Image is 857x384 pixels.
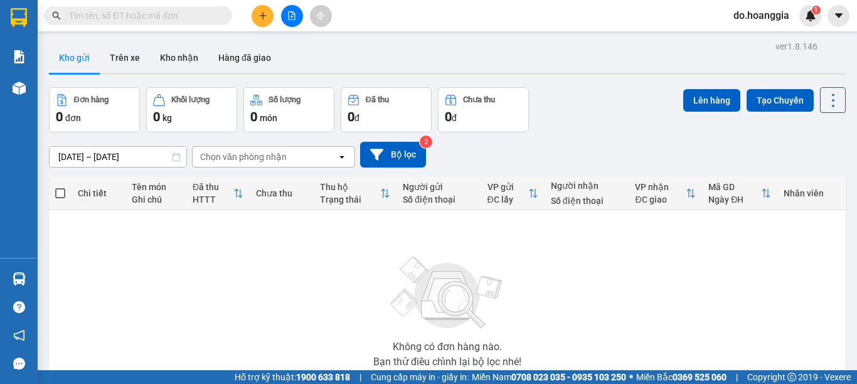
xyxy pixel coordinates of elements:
div: Người gửi [403,182,475,192]
button: Chưa thu0đ [438,87,529,132]
div: Không có đơn hàng nào. [393,342,502,352]
img: solution-icon [13,50,26,63]
span: Miền Bắc [636,370,727,384]
span: file-add [287,11,296,20]
span: đ [452,113,457,123]
span: notification [13,329,25,341]
button: Đã thu0đ [341,87,432,132]
th: Toggle SortBy [702,177,777,210]
span: message [13,358,25,370]
input: Select a date range. [50,147,186,167]
div: Mã GD [708,182,761,192]
div: ver 1.8.146 [775,40,817,53]
div: ĐC lấy [487,195,528,205]
span: plus [258,11,267,20]
div: Số điện thoại [403,195,475,205]
div: Nhân viên [784,188,839,198]
span: 0 [56,109,63,124]
span: 0 [348,109,354,124]
div: VP nhận [635,182,686,192]
span: ⚪️ [629,375,633,380]
div: Bạn thử điều chỉnh lại bộ lọc nhé! [373,357,521,367]
sup: 2 [420,136,432,148]
div: Trạng thái [320,195,380,205]
div: Tên món [132,182,180,192]
span: Cung cấp máy in - giấy in: [371,370,469,384]
span: | [736,370,738,384]
button: Hàng đã giao [208,43,281,73]
span: aim [316,11,325,20]
button: caret-down [828,5,849,27]
button: Số lượng0món [243,87,334,132]
sup: 1 [812,6,821,14]
span: Miền Nam [472,370,626,384]
button: Bộ lọc [360,142,426,168]
div: Đã thu [366,95,389,104]
img: svg+xml;base64,PHN2ZyBjbGFzcz0ibGlzdC1wbHVnX19zdmciIHhtbG5zPSJodHRwOi8vd3d3LnczLm9yZy8yMDAwL3N2Zy... [385,249,510,337]
div: Số lượng [269,95,301,104]
svg: open [337,152,347,162]
div: Chi tiết [78,188,119,198]
button: Kho gửi [49,43,100,73]
img: icon-new-feature [805,10,816,21]
span: đ [354,113,359,123]
span: question-circle [13,301,25,313]
button: Đơn hàng0đơn [49,87,140,132]
div: Khối lượng [171,95,210,104]
span: đơn [65,113,81,123]
button: file-add [281,5,303,27]
button: Khối lượng0kg [146,87,237,132]
th: Toggle SortBy [186,177,250,210]
button: Tạo Chuyến [747,89,814,112]
div: Ghi chú [132,195,180,205]
div: Thu hộ [320,182,380,192]
div: Đơn hàng [74,95,109,104]
span: Hỗ trợ kỹ thuật: [235,370,350,384]
div: Chưa thu [256,188,307,198]
span: copyright [787,373,796,381]
th: Toggle SortBy [314,177,397,210]
div: ĐC giao [635,195,686,205]
span: search [52,11,61,20]
th: Toggle SortBy [481,177,545,210]
div: Số điện thoại [551,196,623,206]
th: Toggle SortBy [629,177,702,210]
span: do.hoanggia [723,8,799,23]
div: Chọn văn phòng nhận [200,151,287,163]
button: plus [252,5,274,27]
strong: 0708 023 035 - 0935 103 250 [511,372,626,382]
span: món [260,113,277,123]
button: Kho nhận [150,43,208,73]
div: Đã thu [193,182,233,192]
button: Lên hàng [683,89,740,112]
span: kg [162,113,172,123]
div: Ngày ĐH [708,195,761,205]
span: | [359,370,361,384]
img: logo-vxr [11,8,27,27]
img: warehouse-icon [13,82,26,95]
img: warehouse-icon [13,272,26,285]
span: 1 [814,6,818,14]
div: Chưa thu [463,95,495,104]
strong: 0369 525 060 [673,372,727,382]
button: aim [310,5,332,27]
span: caret-down [833,10,844,21]
div: Người nhận [551,181,623,191]
div: VP gửi [487,182,528,192]
span: 0 [445,109,452,124]
span: 0 [250,109,257,124]
strong: 1900 633 818 [296,372,350,382]
span: 0 [153,109,160,124]
input: Tìm tên, số ĐT hoặc mã đơn [69,9,217,23]
div: HTTT [193,195,233,205]
button: Trên xe [100,43,150,73]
